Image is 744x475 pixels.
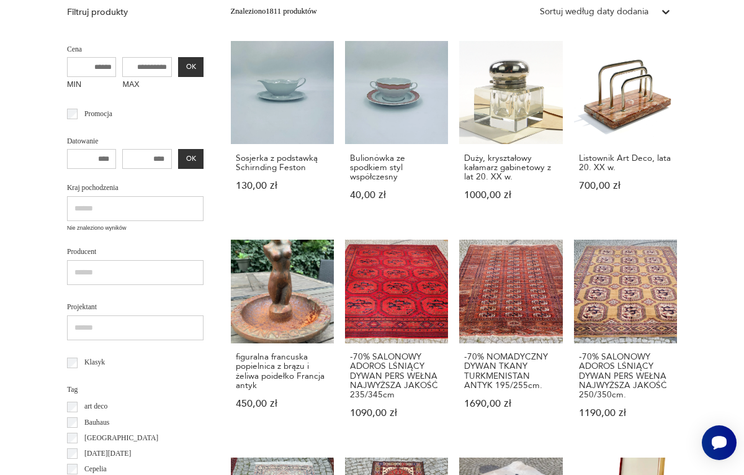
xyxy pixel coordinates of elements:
div: Sortuj według daty dodania [540,6,648,18]
h3: Duży, kryształowy kałamarz gabinetowy z lat 20. XX w. [464,153,557,182]
p: [GEOGRAPHIC_DATA] [84,432,158,445]
p: 1000,00 zł [464,191,557,200]
p: Cena [67,43,204,56]
h3: -70% NOMADYCZNY DYWAN TKANY TURKMENISTAN ANTYK 195/255cm. [464,352,557,390]
p: Klasyk [84,356,105,369]
p: 130,00 zł [236,181,329,191]
h3: -70% SALONOWY ADOROS LŚNIĄCY DYWAN PERS WEŁNA NAJWYŻSZA JAKOŚĆ 250/350cm. [579,352,672,399]
p: Projektant [67,301,204,314]
p: Bauhaus [84,417,109,429]
iframe: Smartsupp widget button [702,425,737,460]
a: -70% SALONOWY ADOROS LŚNIĄCY DYWAN PERS WEŁNA NAJWYŻSZA JAKOŚĆ 250/350cm.-70% SALONOWY ADOROS LŚN... [574,240,677,440]
h3: figuralna francuska popielnica z brązu i żeliwa poidełko Francja antyk [236,352,329,390]
p: 40,00 zł [350,191,443,200]
a: figuralna francuska popielnica z brązu i żeliwa poidełko Francja antykfiguralna francuska popieln... [231,240,334,440]
h3: Bulionówka ze spodkiem styl współczesny [350,153,443,182]
p: Kraj pochodzenia [67,182,204,194]
button: OK [178,57,204,77]
a: Duży, kryształowy kałamarz gabinetowy z lat 20. XX w.Duży, kryształowy kałamarz gabinetowy z lat ... [459,41,562,222]
a: Bulionówka ze spodkiem styl współczesnyBulionówka ze spodkiem styl współczesny40,00 zł [345,41,448,222]
p: Producent [67,246,204,258]
label: MAX [122,77,172,94]
p: 1090,00 zł [350,409,443,418]
a: -70% SALONOWY ADOROS LŚNIĄCY DYWAN PERS WEŁNA NAJWYŻSZA JAKOŚĆ 235/345cm-70% SALONOWY ADOROS LŚNI... [345,240,448,440]
div: Znaleziono 1811 produktów [231,6,317,18]
p: 1190,00 zł [579,409,672,418]
p: [DATE][DATE] [84,448,131,460]
p: Tag [67,384,204,396]
p: 450,00 zł [236,399,329,409]
button: OK [178,149,204,169]
label: MIN [67,77,117,94]
p: 1690,00 zł [464,399,557,409]
h3: -70% SALONOWY ADOROS LŚNIĄCY DYWAN PERS WEŁNA NAJWYŻSZA JAKOŚĆ 235/345cm [350,352,443,399]
a: Sosjerka z podstawką Schirnding FestonSosjerka z podstawką Schirnding Feston130,00 zł [231,41,334,222]
p: 700,00 zł [579,181,672,191]
p: Nie znaleziono wyników [67,224,204,233]
h3: Sosjerka z podstawką Schirnding Feston [236,153,329,173]
p: Promocja [84,108,112,120]
a: -70% NOMADYCZNY DYWAN TKANY TURKMENISTAN ANTYK 195/255cm.-70% NOMADYCZNY DYWAN TKANY TURKMENISTAN... [459,240,562,440]
p: Datowanie [67,135,204,148]
h3: Listownik Art Deco, lata 20. XX w. [579,153,672,173]
p: Filtruj produkty [67,6,204,19]
p: art deco [84,400,107,413]
a: Listownik Art Deco, lata 20. XX w.Listownik Art Deco, lata 20. XX w.700,00 zł [574,41,677,222]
